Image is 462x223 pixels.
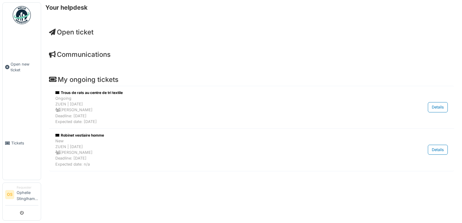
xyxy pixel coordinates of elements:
[54,131,449,169] a: Robinet vestiaire homme NewZUEN | [DATE] [PERSON_NAME]Deadline: [DATE]Expected date: n/a Details
[55,90,385,95] div: Trous de rats au centre de tri textile
[5,185,38,205] a: OS RequesterOphelie Stinglhamber
[13,6,31,24] img: Badge_color-CXgf-gQk.svg
[55,138,385,167] div: New ZUEN | [DATE] [PERSON_NAME] Deadline: [DATE] Expected date: n/a
[49,76,454,83] h4: My ongoing tickets
[45,4,88,11] h6: Your helpdesk
[55,133,385,138] div: Robinet vestiaire homme
[49,50,454,58] h4: Communications
[428,102,448,112] div: Details
[11,61,38,73] span: Open new ticket
[428,145,448,155] div: Details
[49,28,93,36] a: Open ticket
[55,95,385,124] div: Ongoing ZUEN | [DATE] [PERSON_NAME] Deadline: [DATE] Expected date: [DATE]
[54,89,449,126] a: Trous de rats au centre de tri textile OngoingZUEN | [DATE] [PERSON_NAME]Deadline: [DATE]Expected...
[17,185,38,190] div: Requester
[11,140,38,146] span: Tickets
[5,190,14,199] li: OS
[3,27,41,107] a: Open new ticket
[3,107,41,180] a: Tickets
[17,185,38,204] li: Ophelie Stinglhamber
